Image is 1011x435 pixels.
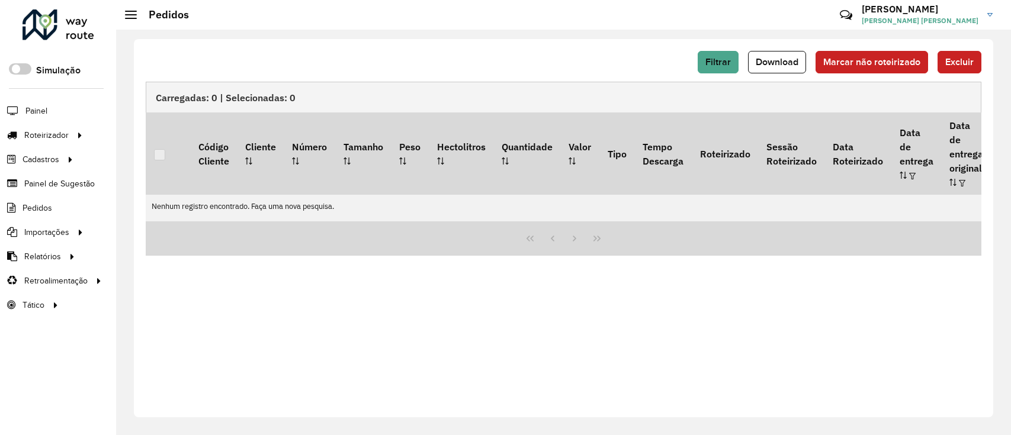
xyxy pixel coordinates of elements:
[23,153,59,166] span: Cadastros
[599,112,634,194] th: Tipo
[493,112,560,194] th: Quantidade
[825,112,891,194] th: Data Roteirizado
[25,105,47,117] span: Painel
[758,112,824,194] th: Sessão Roteirizado
[23,299,44,311] span: Tático
[24,129,69,141] span: Roteirizador
[24,275,88,287] span: Retroalimentação
[833,2,859,28] a: Contato Rápido
[146,82,981,112] div: Carregadas: 0 | Selecionadas: 0
[284,112,335,194] th: Número
[756,57,798,67] span: Download
[748,51,806,73] button: Download
[24,226,69,239] span: Importações
[23,202,52,214] span: Pedidos
[190,112,237,194] th: Código Cliente
[945,57,974,67] span: Excluir
[692,112,758,194] th: Roteirizado
[862,4,978,15] h3: [PERSON_NAME]
[823,57,920,67] span: Marcar não roteirizado
[705,57,731,67] span: Filtrar
[698,51,739,73] button: Filtrar
[634,112,691,194] th: Tempo Descarga
[24,178,95,190] span: Painel de Sugestão
[391,112,428,194] th: Peso
[429,112,493,194] th: Hectolitros
[137,8,189,21] h2: Pedidos
[237,112,284,194] th: Cliente
[938,51,981,73] button: Excluir
[942,112,991,194] th: Data de entrega original
[24,250,61,263] span: Relatórios
[862,15,978,26] span: [PERSON_NAME] [PERSON_NAME]
[891,112,941,194] th: Data de entrega
[36,63,81,78] label: Simulação
[561,112,599,194] th: Valor
[335,112,391,194] th: Tamanho
[816,51,928,73] button: Marcar não roteirizado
